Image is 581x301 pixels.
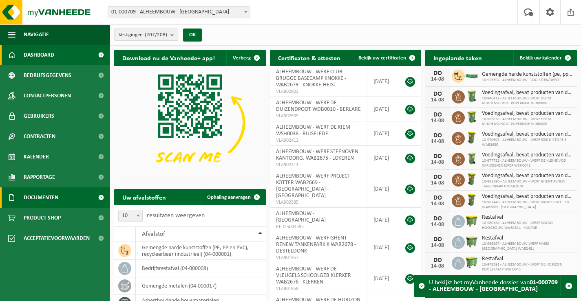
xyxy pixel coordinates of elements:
img: WB-0660-HPE-GN-50 [465,255,479,269]
img: WB-1100-HPE-GN-50 [465,214,479,228]
span: Voedingsafval, bevat producten van dierlijke oorsprong, onverpakt, categorie 3 [482,193,573,200]
span: Voedingsafval, bevat producten van dierlijke oorsprong, onverpakt, categorie 3 [482,110,573,117]
div: 14-08 [429,201,446,207]
span: 01-000709 - ALHEEMBOUW - OOSTNIEUWKERKE [108,6,250,18]
span: ALHEEMBOUW - WERF DE DUIZENDPOOT WDB0010 - BERLARE [276,100,361,112]
span: VLA901957 [276,255,361,261]
span: Restafval [482,256,573,262]
h2: Certificaten & attesten [270,50,349,66]
span: VLA902509 [276,113,361,119]
h2: Ingeplande taken [425,50,490,66]
span: Bekijk uw kalender [520,55,562,61]
span: ALHEEMBOUW - WERF GHENT RENEW TANKENPARK K WAB2678 - DESTELDONK [276,235,356,254]
span: ALHEEMBOUW - WERF PROJECT KOTTER WAB2669 - [GEOGRAPHIC_DATA] - [GEOGRAPHIC_DATA] [276,173,350,199]
span: ALHEEMBOUW - WERF CLUB BRUGGE BASECAMP KNOKKE - WAB2679 - KNOKKE-HEIST [276,69,346,88]
div: 14-08 [429,139,446,145]
td: gemengde harde kunststoffen (PE, PP en PVC), recycleerbaar (industrieel) (04-000001) [136,242,266,260]
div: 14-08 [429,180,446,186]
h2: Download nu de Vanheede+ app! [114,50,223,66]
h2: Uw afvalstoffen [114,189,174,205]
td: [DATE] [367,146,397,170]
div: DO [429,236,446,243]
span: Voedingsafval, bevat producten van dierlijke oorsprong, onverpakt, categorie 3 [482,90,573,96]
span: Voedingsafval, bevat producten van dierlijke oorsprong, onverpakt, categorie 3 [482,173,573,179]
span: Restafval [482,214,573,221]
span: 10-982296 - ALHEEMBOUW - WERF GHENT RENEW TANKENPARK K WAB2678 [482,179,573,189]
span: 10-987446 - ALHEEMBOUW - WERF PROJECT KOTTER WAB2669 - [GEOGRAPHIC_DATA] [482,200,573,210]
button: Vestigingen(207/208) [114,29,178,41]
div: DO [429,112,446,118]
span: Rapportage [24,167,55,187]
span: 10-946419 - ALHEEMBOUW - WERF DBFM MIDDENSCHOOL POPERINGE WDB0006 [482,96,573,106]
span: VLA901958 [276,286,361,292]
div: U bekijkt het myVanheede dossier van [429,275,561,297]
td: [DATE] [367,97,397,121]
span: Ophaling aanvragen [207,195,251,200]
span: 10-960388 - ALHEEMBOUW - WERF COLDO HOOGBOUW WAB2624 - KUURNE [482,221,573,231]
img: HK-XC-10-GN-00 [465,72,479,79]
div: 14-08 [429,222,446,228]
span: ALHEEMBOUW - WERF DE VLEUGELS SCHOOLGEB KLERKER WAB2676 - KLERKEN [276,266,351,285]
div: DO [429,70,446,77]
div: DO [429,91,446,97]
span: Kalender [24,147,49,167]
span: RED25004595 [276,224,361,230]
span: VLA902412 [276,137,361,144]
span: Bekijk uw certificaten [358,55,406,61]
td: gemengde metalen (04-000017) [136,277,266,295]
a: Bekijk uw certificaten [352,50,420,66]
div: 14-08 [429,264,446,269]
span: Afvalstof [142,231,165,237]
span: Acceptatievoorwaarden [24,228,90,248]
div: 14-08 [429,118,446,124]
a: Ophaling aanvragen [201,189,265,205]
span: Vestigingen [119,29,167,41]
span: Contactpersonen [24,86,71,106]
span: Gebruikers [24,106,54,126]
span: 10-977722 - ALHEEMBOUW - WERF DE KLEINE VOS CAPUCIENEN IEPER WSH0041 [482,158,573,168]
a: Bekijk uw kalender [513,50,576,66]
span: 10-965638 - ALHEEMBOUW - WERF DBFM MIDDENSCHOOL POPERINGE WDB0006 [482,117,573,127]
span: 10-973597 - ALHEEMBOUW - LOGISTIEK/DEPOT [482,78,573,83]
img: WB-1100-HPE-GN-50 [465,235,479,248]
td: [DATE] [367,66,397,97]
span: Verberg [233,55,251,61]
div: DO [429,257,446,264]
span: Contracten [24,126,55,147]
td: [DATE] [367,263,397,294]
div: 14-08 [429,97,446,103]
td: [DATE] [367,208,397,232]
td: [DATE] [367,170,397,208]
div: DO [429,153,446,160]
img: WB-0240-HPE-GN-50 [465,110,479,124]
img: WB-0060-HPE-GN-50 [465,193,479,207]
span: ALHEEMBOUW - [GEOGRAPHIC_DATA] [276,211,326,223]
img: WB-0060-HPE-GN-50 [465,131,479,145]
span: VLA902411 [276,162,361,168]
div: DO [429,215,446,222]
span: VLA902802 [276,88,361,95]
count: (207/208) [145,32,167,37]
span: Voedingsafval, bevat producten van dierlijke oorsprong, onverpakt, categorie 3 [482,131,573,138]
div: DO [429,132,446,139]
div: DO [429,174,446,180]
td: [DATE] [367,232,397,263]
td: bedrijfsrestafval (04-000008) [136,260,266,277]
img: WB-0240-HPE-GN-50 [465,89,479,103]
div: 14-08 [429,160,446,165]
span: Documenten [24,187,58,208]
button: OK [183,29,202,42]
button: Verberg [226,50,265,66]
span: Bedrijfsgegevens [24,65,71,86]
span: Navigatie [24,24,49,45]
span: VLA902385 [276,199,361,206]
div: 14-08 [429,77,446,82]
span: 10 [119,210,142,222]
label: resultaten weergeven [147,212,205,219]
span: Dashboard [24,45,54,65]
span: 10-965897 - ALHEEMBOUW WERF NMBS [GEOGRAPHIC_DATA] WAB2481 [482,242,573,251]
span: ALHEEMBOUW - WERF STEENOVEN KANTOORG. WAB2675 - LOKEREN [276,149,358,161]
span: Gemengde harde kunststoffen (pe, pp en pvc), recycleerbaar (industrieel) [482,71,573,78]
span: Voedingsafval, bevat producten van dierlijke oorsprong, onverpakt, categorie 3 [482,152,573,158]
span: 10 [118,210,143,222]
